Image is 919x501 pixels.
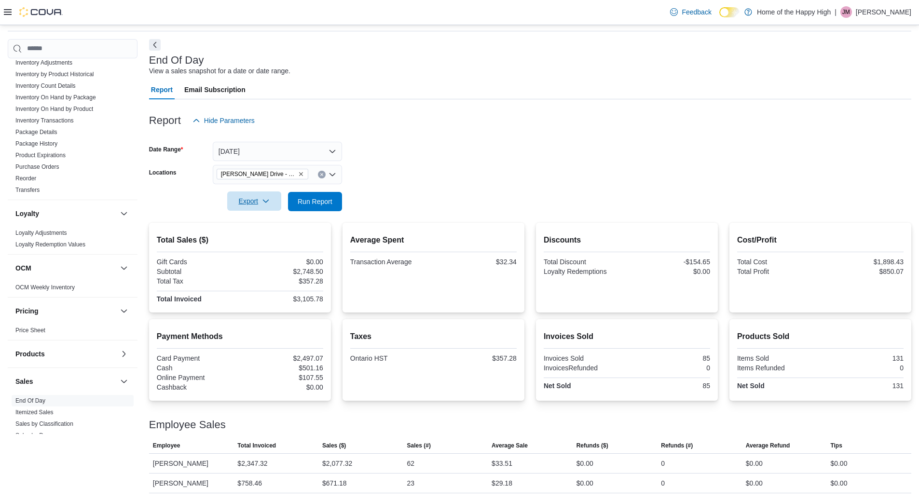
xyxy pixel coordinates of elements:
[719,7,740,17] input: Dark Mode
[661,477,665,489] div: 0
[157,277,238,285] div: Total Tax
[629,354,710,362] div: 85
[153,442,180,449] span: Employee
[157,364,238,372] div: Cash
[149,54,204,66] h3: End Of Day
[15,349,45,359] h3: Products
[746,442,790,449] span: Average Refund
[8,282,137,297] div: OCM
[544,268,625,275] div: Loyalty Redemptions
[15,117,74,124] a: Inventory Transactions
[242,277,323,285] div: $357.28
[242,295,323,303] div: $3,105.78
[737,354,819,362] div: Items Sold
[15,209,39,218] h3: Loyalty
[15,94,96,101] span: Inventory On Hand by Package
[118,262,130,274] button: OCM
[840,6,852,18] div: Jeremy McNulty
[149,39,161,51] button: Next
[15,71,94,78] a: Inventory by Product Historical
[407,458,415,469] div: 62
[15,306,38,316] h3: Pricing
[217,169,308,179] span: Dundas - Osler Drive - Friendly Stranger
[682,7,711,17] span: Feedback
[15,187,40,193] a: Transfers
[15,420,73,428] span: Sales by Classification
[242,383,323,391] div: $0.00
[157,331,323,342] h2: Payment Methods
[15,105,93,113] span: Inventory On Hand by Product
[8,57,137,200] div: Inventory
[15,140,57,148] span: Package History
[221,169,296,179] span: [PERSON_NAME] Drive - Friendly Stranger
[350,331,517,342] h2: Taxes
[822,258,904,266] div: $1,898.43
[15,432,50,439] span: Sales by Day
[629,258,710,266] div: -$154.65
[830,458,847,469] div: $0.00
[737,234,904,246] h2: Cost/Profit
[350,258,432,266] div: Transaction Average
[157,374,238,381] div: Online Payment
[15,409,54,416] a: Itemized Sales
[822,382,904,390] div: 131
[157,295,202,303] strong: Total Invoiced
[213,142,342,161] button: [DATE]
[322,458,352,469] div: $2,077.32
[661,442,693,449] span: Refunds (#)
[237,477,262,489] div: $758.46
[576,442,608,449] span: Refunds ($)
[15,408,54,416] span: Itemized Sales
[544,382,571,390] strong: Net Sold
[149,115,181,126] h3: Report
[407,477,415,489] div: 23
[407,442,431,449] span: Sales (#)
[15,377,33,386] h3: Sales
[15,397,45,405] span: End Of Day
[149,419,226,431] h3: Employee Sales
[288,192,342,211] button: Run Report
[15,59,72,66] a: Inventory Adjustments
[149,474,234,493] div: [PERSON_NAME]
[318,171,326,178] button: Clear input
[15,397,45,404] a: End Of Day
[856,6,911,18] p: [PERSON_NAME]
[8,227,137,254] div: Loyalty
[184,80,246,99] span: Email Subscription
[15,128,57,136] span: Package Details
[149,454,234,473] div: [PERSON_NAME]
[15,326,45,334] span: Price Sheet
[576,458,593,469] div: $0.00
[737,268,819,275] div: Total Profit
[492,477,512,489] div: $29.18
[544,258,625,266] div: Total Discount
[350,234,517,246] h2: Average Spent
[830,477,847,489] div: $0.00
[15,59,72,67] span: Inventory Adjustments
[15,241,85,248] a: Loyalty Redemption Values
[15,349,116,359] button: Products
[118,305,130,317] button: Pricing
[15,186,40,194] span: Transfers
[629,364,710,372] div: 0
[242,268,323,275] div: $2,748.50
[576,477,593,489] div: $0.00
[737,382,765,390] strong: Net Sold
[15,229,67,237] span: Loyalty Adjustments
[149,66,290,76] div: View a sales snapshot for a date or date range.
[15,163,59,170] a: Purchase Orders
[322,477,347,489] div: $671.18
[15,377,116,386] button: Sales
[842,6,850,18] span: JM
[492,458,512,469] div: $33.51
[15,306,116,316] button: Pricing
[151,80,173,99] span: Report
[435,354,517,362] div: $357.28
[237,458,267,469] div: $2,347.32
[15,163,59,171] span: Purchase Orders
[746,477,763,489] div: $0.00
[322,442,346,449] span: Sales ($)
[242,258,323,266] div: $0.00
[157,258,238,266] div: Gift Cards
